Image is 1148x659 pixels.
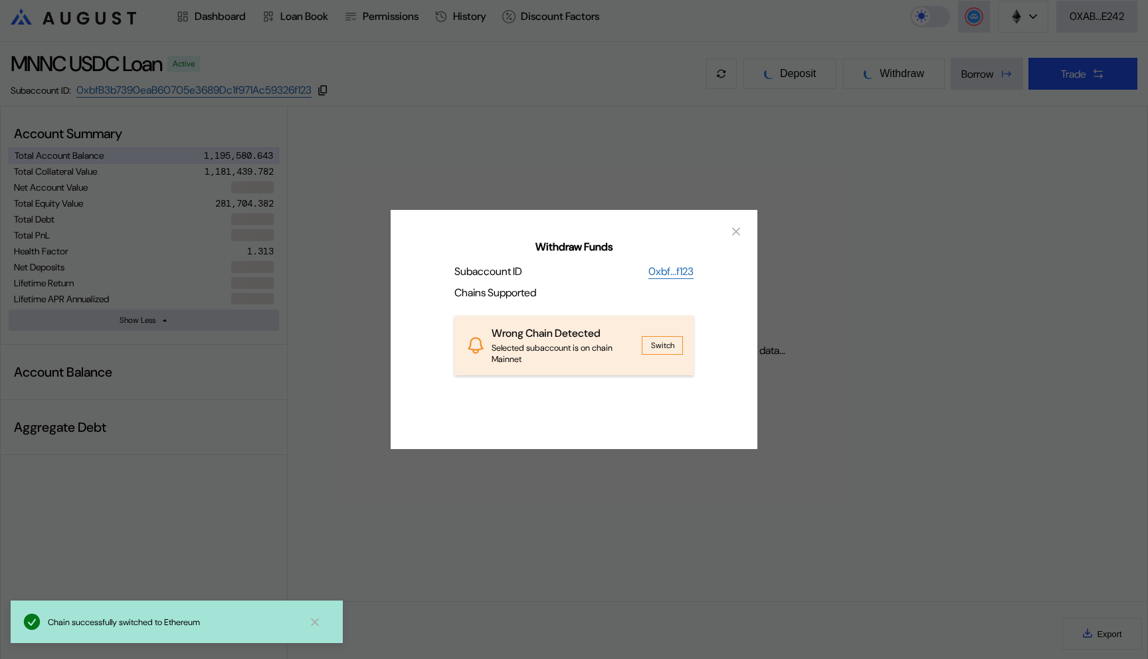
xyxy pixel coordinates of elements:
h2: Withdraw Funds [412,240,736,254]
div: Chain successfully switched to Ethereum [48,616,298,628]
div: Selected subaccount is on chain Mainnet [492,342,642,365]
code: 0xbf...f123 [648,264,694,278]
button: close modal [725,221,747,242]
div: Chains Supported [454,286,536,300]
button: Switch [642,336,683,355]
div: Subaccount ID [454,264,522,278]
div: Wrong Chain Detected [492,326,642,340]
a: 0xbf...f123 [648,264,694,279]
